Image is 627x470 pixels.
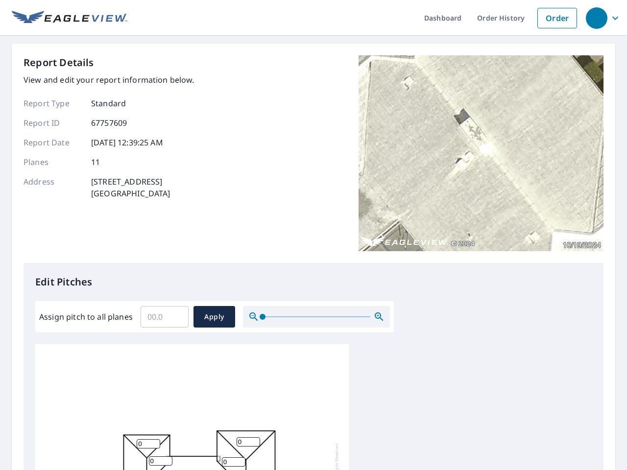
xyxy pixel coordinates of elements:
img: Top image [359,55,603,251]
p: Report Date [24,137,82,148]
p: 11 [91,156,100,168]
span: Apply [201,311,227,323]
p: 67757609 [91,117,127,129]
button: Apply [193,306,235,328]
p: [STREET_ADDRESS] [GEOGRAPHIC_DATA] [91,176,170,199]
p: Edit Pitches [35,275,592,289]
p: Planes [24,156,82,168]
p: Report Type [24,97,82,109]
input: 00.0 [141,303,189,330]
p: Report ID [24,117,82,129]
label: Assign pitch to all planes [39,311,133,323]
p: Standard [91,97,126,109]
a: Order [537,8,577,28]
p: Report Details [24,55,94,70]
p: Address [24,176,82,199]
img: EV Logo [12,11,127,25]
p: [DATE] 12:39:25 AM [91,137,163,148]
p: View and edit your report information below. [24,74,194,86]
